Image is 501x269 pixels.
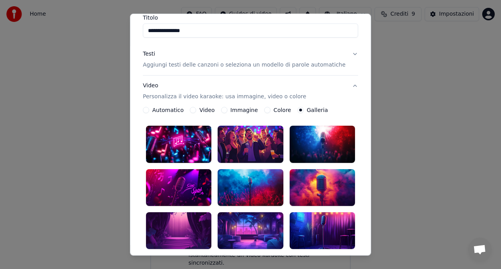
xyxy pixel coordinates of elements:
label: Immagine [231,107,258,113]
label: Video [199,107,214,113]
div: Video [143,82,306,101]
div: Testi [143,50,155,58]
button: TestiAggiungi testi delle canzoni o seleziona un modello di parole automatiche [143,44,358,75]
button: VideoPersonalizza il video karaoke: usa immagine, video o colore [143,76,358,107]
p: Personalizza il video karaoke: usa immagine, video o colore [143,93,306,101]
label: Colore [274,107,291,113]
p: Aggiungi testi delle canzoni o seleziona un modello di parole automatiche [143,61,346,69]
label: Automatico [152,107,184,113]
label: Titolo [143,15,358,20]
label: Galleria [307,107,328,113]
